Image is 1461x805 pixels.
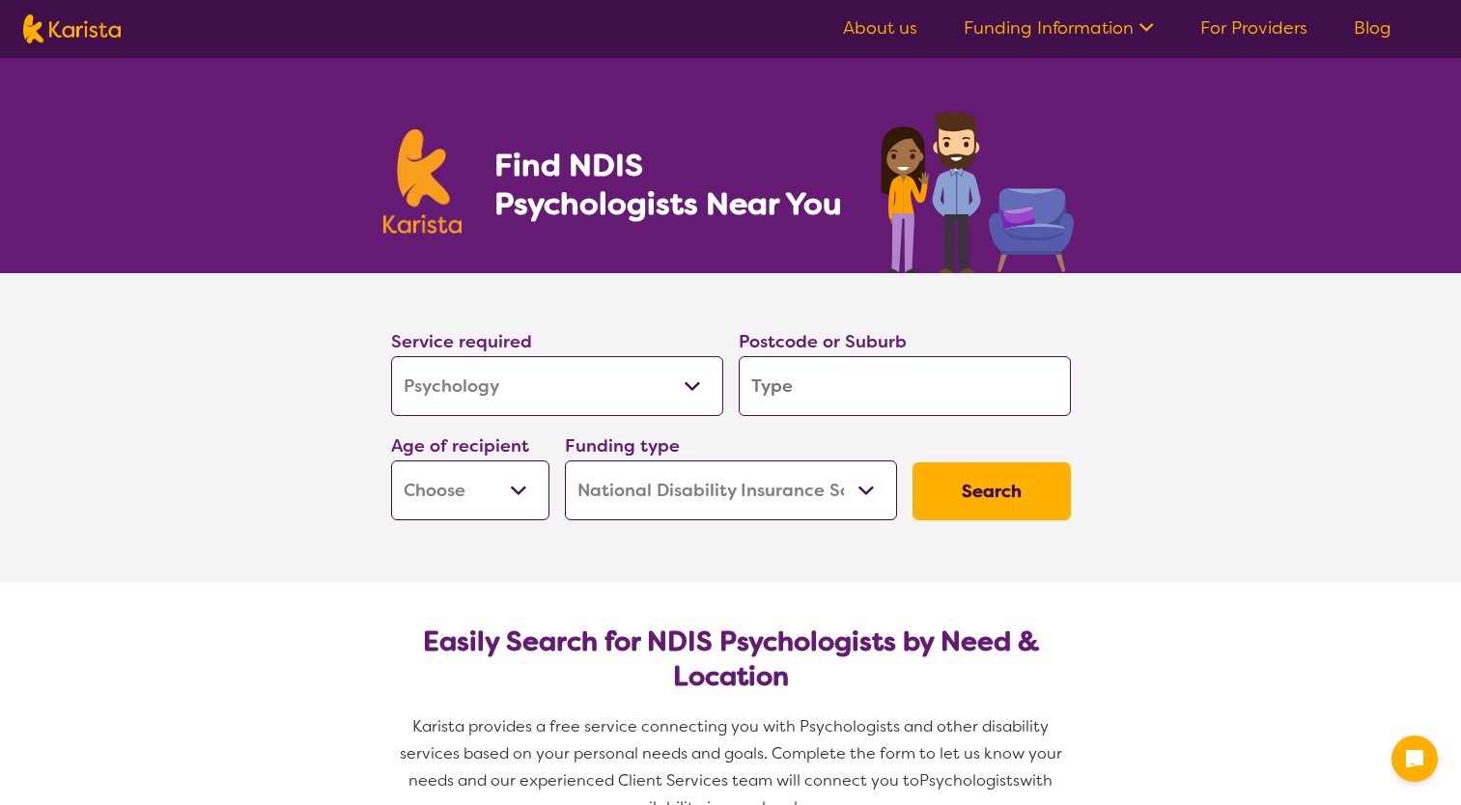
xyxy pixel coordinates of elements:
[565,434,680,458] label: Funding type
[494,146,852,223] h1: Find NDIS Psychologists Near You
[913,462,1071,520] button: Search
[843,16,917,40] a: About us
[391,434,529,458] label: Age of recipient
[874,104,1079,273] img: psychology
[739,330,907,353] label: Postcode or Suburb
[964,16,1154,40] a: Funding Information
[383,129,463,234] img: Karista logo
[400,716,1066,791] span: Karista provides a free service connecting you with Psychologists and other disability services b...
[739,356,1071,416] input: Type
[407,625,1055,694] h2: Easily Search for NDIS Psychologists by Need & Location
[23,14,121,43] img: Karista logo
[1354,16,1391,40] a: Blog
[1200,16,1307,40] a: For Providers
[391,330,532,353] label: Service required
[919,770,1020,791] span: Psychologists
